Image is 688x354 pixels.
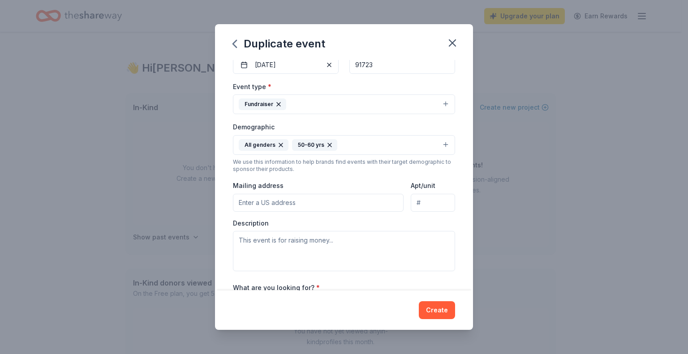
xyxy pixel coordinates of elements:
[233,219,269,228] label: Description
[239,98,286,110] div: Fundraiser
[419,301,455,319] button: Create
[411,181,435,190] label: Apt/unit
[233,94,455,114] button: Fundraiser
[233,82,271,91] label: Event type
[292,139,337,151] div: 50-60 yrs
[233,37,325,51] div: Duplicate event
[233,56,339,74] button: [DATE]
[233,194,404,212] input: Enter a US address
[233,135,455,155] button: All genders50-60 yrs
[233,123,275,132] label: Demographic
[239,139,288,151] div: All genders
[233,158,455,173] div: We use this information to help brands find events with their target demographic to sponsor their...
[411,194,455,212] input: #
[349,56,455,74] input: 12345 (U.S. only)
[233,181,284,190] label: Mailing address
[233,283,320,292] label: What are you looking for?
